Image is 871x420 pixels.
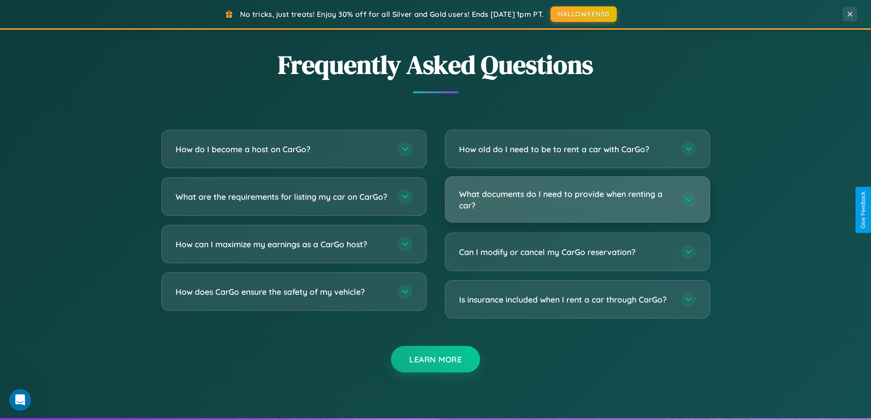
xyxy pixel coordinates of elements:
[391,346,480,372] button: Learn More
[176,286,389,298] h3: How does CarGo ensure the safety of my vehicle?
[176,144,389,155] h3: How do I become a host on CarGo?
[161,47,710,82] h2: Frequently Asked Questions
[459,246,672,258] h3: Can I modify or cancel my CarGo reservation?
[860,191,866,229] div: Give Feedback
[240,10,544,19] span: No tricks, just treats! Enjoy 30% off for all Silver and Gold users! Ends [DATE] 1pm PT.
[459,294,672,305] h3: Is insurance included when I rent a car through CarGo?
[176,191,389,202] h3: What are the requirements for listing my car on CarGo?
[459,188,672,211] h3: What documents do I need to provide when renting a car?
[459,144,672,155] h3: How old do I need to be to rent a car with CarGo?
[550,6,617,22] button: HALLOWEEN30
[176,239,389,250] h3: How can I maximize my earnings as a CarGo host?
[9,389,31,411] iframe: Intercom live chat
